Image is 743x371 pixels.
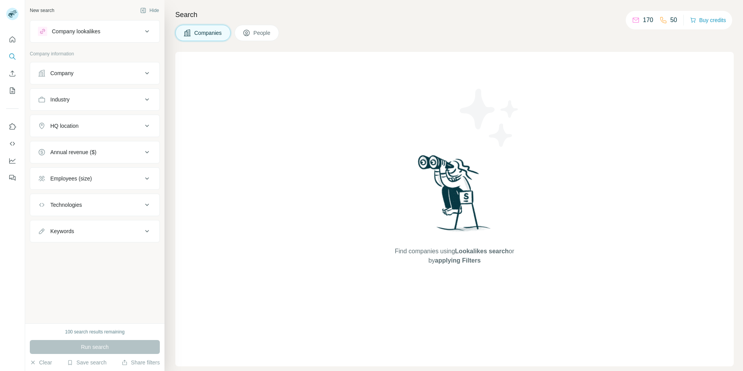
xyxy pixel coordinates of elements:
[643,15,653,25] p: 170
[392,247,516,265] span: Find companies using or by
[455,248,509,254] span: Lookalikes search
[52,27,100,35] div: Company lookalikes
[6,120,19,134] button: Use Surfe on LinkedIn
[175,9,734,20] h4: Search
[50,122,79,130] div: HQ location
[6,67,19,81] button: Enrich CSV
[455,83,524,153] img: Surfe Illustration - Stars
[50,227,74,235] div: Keywords
[6,84,19,98] button: My lists
[30,222,159,240] button: Keywords
[30,117,159,135] button: HQ location
[30,22,159,41] button: Company lookalikes
[194,29,223,37] span: Companies
[50,175,92,182] div: Employees (size)
[50,201,82,209] div: Technologies
[6,33,19,46] button: Quick start
[135,5,164,16] button: Hide
[30,169,159,188] button: Employees (size)
[6,154,19,168] button: Dashboard
[6,50,19,64] button: Search
[414,153,495,239] img: Surfe Illustration - Woman searching with binoculars
[50,96,70,103] div: Industry
[30,64,159,82] button: Company
[30,90,159,109] button: Industry
[670,15,677,25] p: 50
[690,15,726,26] button: Buy credits
[122,359,160,366] button: Share filters
[435,257,481,264] span: applying Filters
[30,7,54,14] div: New search
[30,143,159,161] button: Annual revenue ($)
[30,50,160,57] p: Company information
[6,137,19,151] button: Use Surfe API
[50,69,74,77] div: Company
[30,196,159,214] button: Technologies
[50,148,96,156] div: Annual revenue ($)
[6,171,19,185] button: Feedback
[253,29,271,37] span: People
[30,359,52,366] button: Clear
[67,359,106,366] button: Save search
[65,328,125,335] div: 100 search results remaining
